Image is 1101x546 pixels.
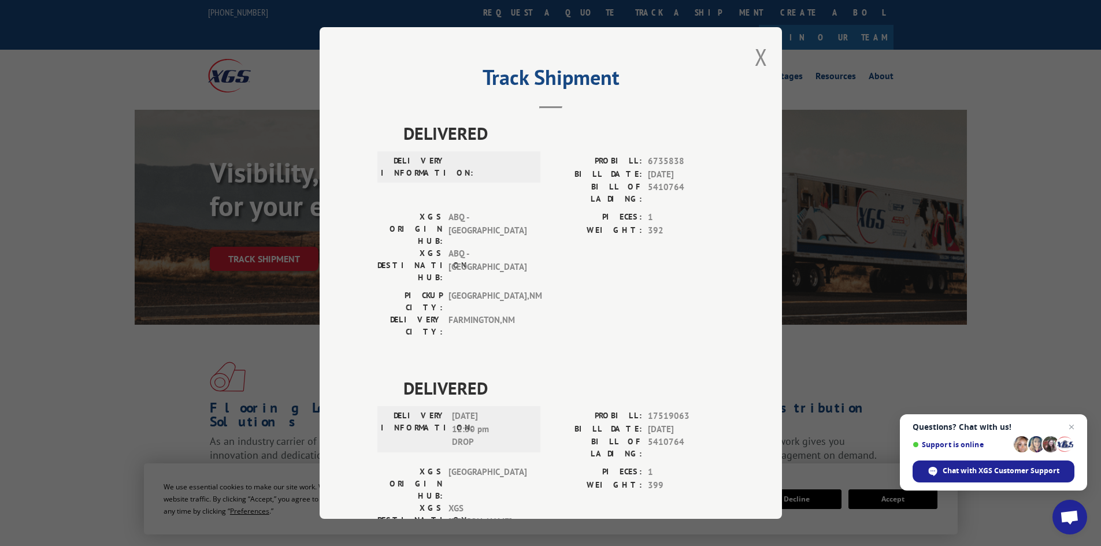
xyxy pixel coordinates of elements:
button: Close modal [755,42,768,72]
span: [DATE] [648,423,724,436]
label: WEIGHT: [551,479,642,492]
label: XGS ORIGIN HUB: [377,211,443,247]
span: [DATE] [648,168,724,181]
label: DELIVERY CITY: [377,314,443,338]
span: XGS [PERSON_NAME] MN [448,502,527,541]
span: DELIVERED [403,375,724,401]
span: 5410764 [648,436,724,460]
div: Open chat [1052,500,1087,534]
label: PIECES: [551,211,642,224]
span: DELIVERED [403,120,724,146]
span: Support is online [913,440,1010,449]
span: 392 [648,224,724,237]
span: 5410764 [648,181,724,205]
label: XGS DESTINATION HUB: [377,247,443,284]
div: Chat with XGS Customer Support [913,460,1074,482]
label: PICKUP CITY: [377,289,443,314]
label: DELIVERY INFORMATION: [381,410,446,449]
span: [DATE] 12:30 pm DROP [452,410,530,449]
span: Close chat [1065,420,1078,434]
span: ABQ - [GEOGRAPHIC_DATA] [448,211,527,247]
label: BILL DATE: [551,423,642,436]
span: 17519063 [648,410,724,423]
label: BILL OF LADING: [551,181,642,205]
span: ABQ - [GEOGRAPHIC_DATA] [448,247,527,284]
label: PROBILL: [551,410,642,423]
span: [GEOGRAPHIC_DATA] [448,466,527,502]
span: 399 [648,479,724,492]
h2: Track Shipment [377,69,724,91]
span: FARMINGTON , NM [448,314,527,338]
span: 1 [648,466,724,479]
label: BILL OF LADING: [551,436,642,460]
label: PROBILL: [551,155,642,168]
label: WEIGHT: [551,224,642,237]
span: Questions? Chat with us! [913,422,1074,432]
label: DELIVERY INFORMATION: [381,155,446,179]
label: BILL DATE: [551,168,642,181]
label: XGS ORIGIN HUB: [377,466,443,502]
span: Chat with XGS Customer Support [943,466,1059,476]
label: XGS DESTINATION HUB: [377,502,443,541]
span: 6735838 [648,155,724,168]
label: PIECES: [551,466,642,479]
span: [GEOGRAPHIC_DATA] , NM [448,289,527,314]
span: 1 [648,211,724,224]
